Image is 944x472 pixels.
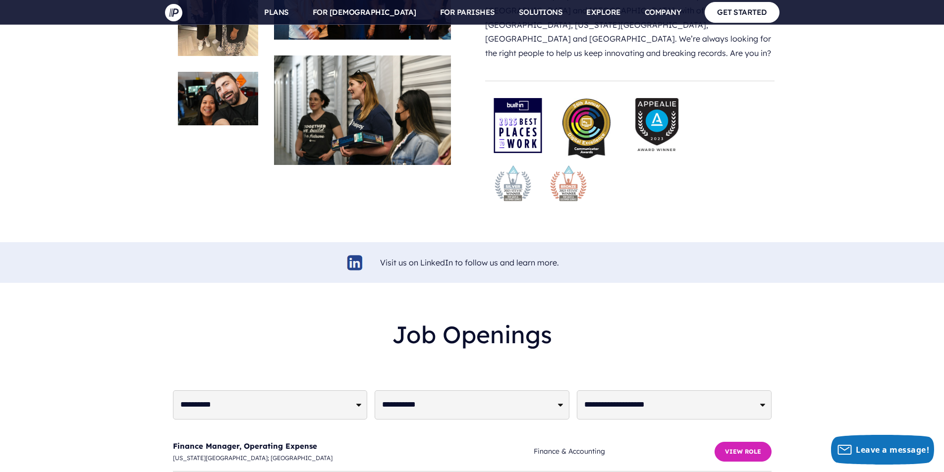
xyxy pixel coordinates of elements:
[274,55,451,165] img: careers
[715,442,772,462] button: View Role
[380,258,559,267] a: Visit us on LinkedIn to follow us and learn more.
[178,72,259,126] img: careers
[856,444,929,455] span: Leave a message!
[705,2,779,22] a: GET STARTED
[173,313,772,357] h2: Job Openings
[173,441,317,451] a: Finance Manager, Operating Expense
[549,163,588,203] img: stevie-bronze
[493,98,543,153] img: award-badge-2025
[561,98,611,159] img: pp_press_awards-1
[346,254,364,272] img: linkedin-logo
[493,163,533,203] img: stevie-silver
[831,435,934,465] button: Leave a message!
[534,445,714,458] span: Finance & Accounting
[630,98,683,151] img: Appealie-logo-2023
[173,453,534,464] span: [US_STATE][GEOGRAPHIC_DATA]; [GEOGRAPHIC_DATA]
